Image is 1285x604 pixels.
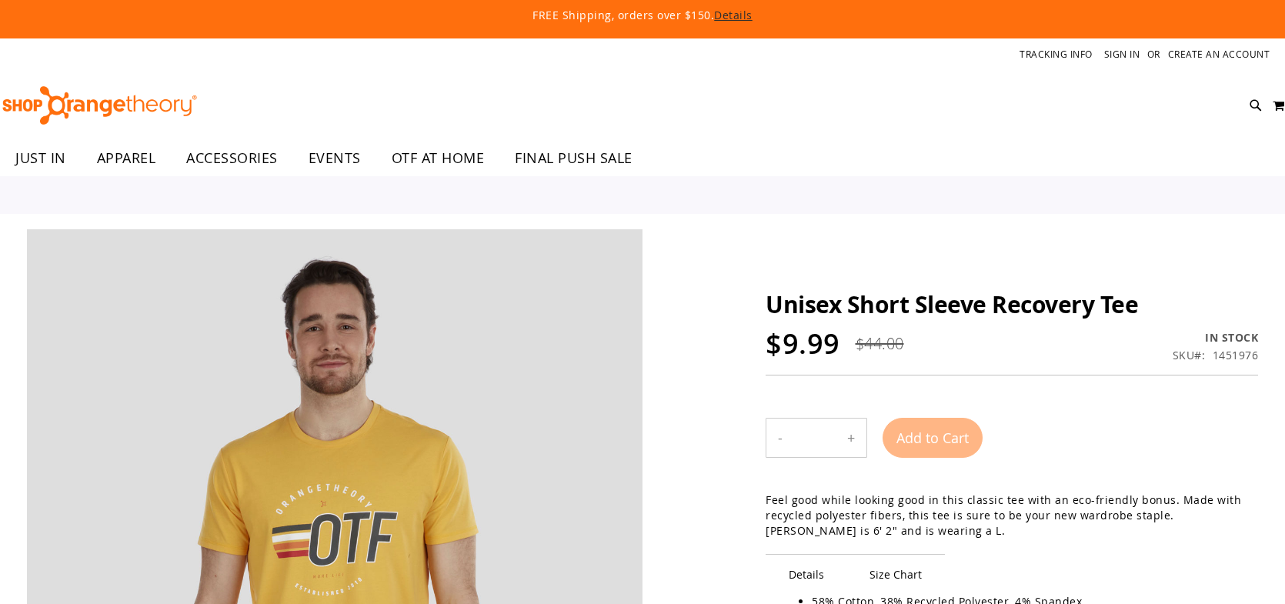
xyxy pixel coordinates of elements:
[846,554,945,594] span: Size Chart
[293,141,376,176] a: EVENTS
[1173,330,1259,345] div: In stock
[97,141,156,175] span: APPAREL
[1104,48,1140,61] a: Sign In
[766,325,840,362] span: $9.99
[392,141,485,175] span: OTF AT HOME
[1020,48,1093,61] a: Tracking Info
[515,141,632,175] span: FINAL PUSH SALE
[309,141,361,175] span: EVENTS
[1168,48,1270,61] a: Create an Account
[1173,330,1259,345] div: Availability
[856,333,904,354] span: $44.00
[766,419,794,457] button: Decrease product quantity
[766,289,1138,320] span: Unisex Short Sleeve Recovery Tee
[766,492,1258,539] div: Feel good while looking good in this classic tee with an eco-friendly bonus. Made with recycled p...
[499,141,648,175] a: FINAL PUSH SALE
[1173,348,1206,362] strong: SKU
[181,8,1104,23] p: FREE Shipping, orders over $150.
[376,141,500,176] a: OTF AT HOME
[1213,348,1259,363] div: 1451976
[15,141,66,175] span: JUST IN
[714,8,753,22] a: Details
[186,141,278,175] span: ACCESSORIES
[82,141,172,176] a: APPAREL
[766,554,847,594] span: Details
[794,419,836,456] input: Product quantity
[171,141,293,176] a: ACCESSORIES
[836,419,866,457] button: Increase product quantity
